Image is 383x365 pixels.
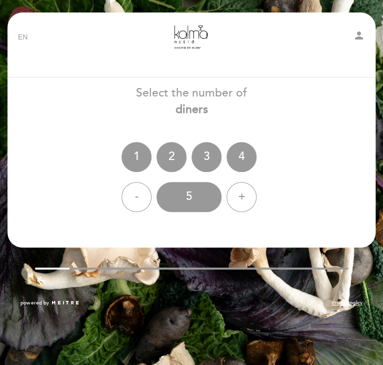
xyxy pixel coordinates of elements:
[35,274,47,286] i: arrow_backward
[156,142,186,172] div: 2
[191,142,221,172] div: 3
[121,182,151,212] div: -
[7,85,376,118] div: Select the number of
[144,23,239,51] a: [PERSON_NAME]
[20,299,79,306] a: powered by
[121,142,151,172] div: 1
[226,142,256,172] div: 4
[353,29,365,44] button: person
[20,299,48,306] span: powered by
[332,299,362,306] a: Privacy policy
[175,102,208,116] b: diners
[226,182,256,212] div: +
[156,182,221,212] div: 5
[353,29,365,41] i: person
[51,300,79,305] img: MEITRE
